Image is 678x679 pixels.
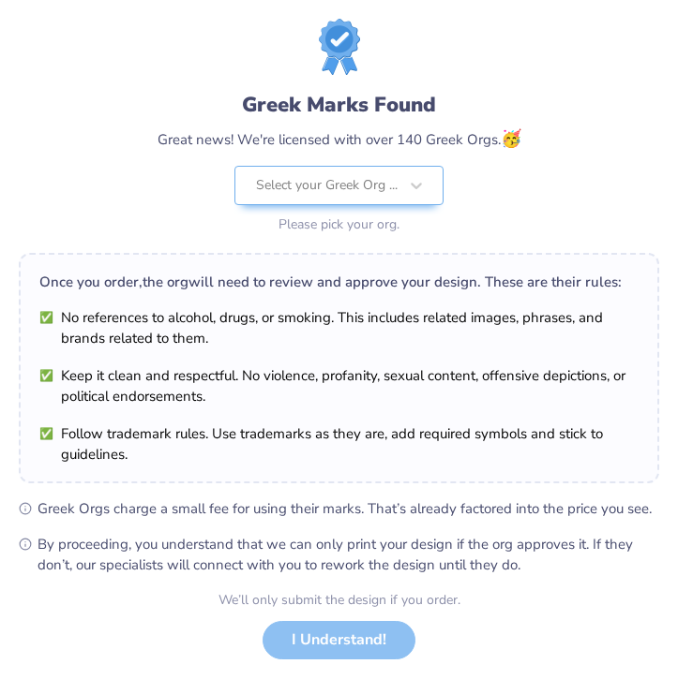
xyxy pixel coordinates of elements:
[242,90,436,120] div: Greek Marks Found
[501,127,521,150] span: 🥳
[39,423,639,465] li: Follow trademark rules. Use trademarks as they are, add required symbols and stick to guidelines.
[39,272,639,292] div: Once you order, the org will need to review and approve your design. These are their rules:
[319,19,360,75] img: License badge
[38,534,659,575] span: By proceeding, you understand that we can only print your design if the org approves it. If they ...
[158,126,521,152] div: Great news! We're licensed with over 140 Greek Orgs.
[234,214,444,234] div: Please pick your org.
[38,498,659,519] span: Greek Orgs charge a small fee for using their marks. That’s already factored into the price you see.
[39,307,639,348] li: No references to alcohol, drugs, or smoking. This includes related images, phrases, and brands re...
[218,590,460,610] div: We’ll only submit the design if you order.
[39,365,639,406] li: Keep it clean and respectful. No violence, profanity, sexual content, offensive depictions, or po...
